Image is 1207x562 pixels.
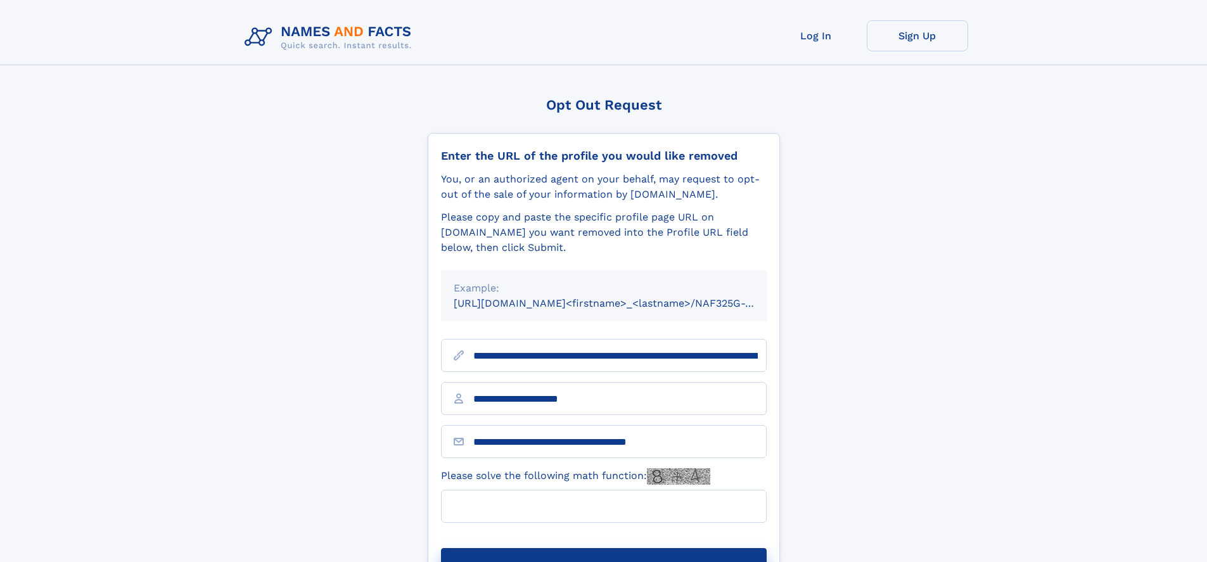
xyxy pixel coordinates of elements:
div: Please copy and paste the specific profile page URL on [DOMAIN_NAME] you want removed into the Pr... [441,210,767,255]
a: Sign Up [867,20,968,51]
div: Opt Out Request [428,97,780,113]
small: [URL][DOMAIN_NAME]<firstname>_<lastname>/NAF325G-xxxxxxxx [454,297,791,309]
img: Logo Names and Facts [239,20,422,54]
a: Log In [765,20,867,51]
div: Enter the URL of the profile you would like removed [441,149,767,163]
div: Example: [454,281,754,296]
label: Please solve the following math function: [441,468,710,485]
div: You, or an authorized agent on your behalf, may request to opt-out of the sale of your informatio... [441,172,767,202]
